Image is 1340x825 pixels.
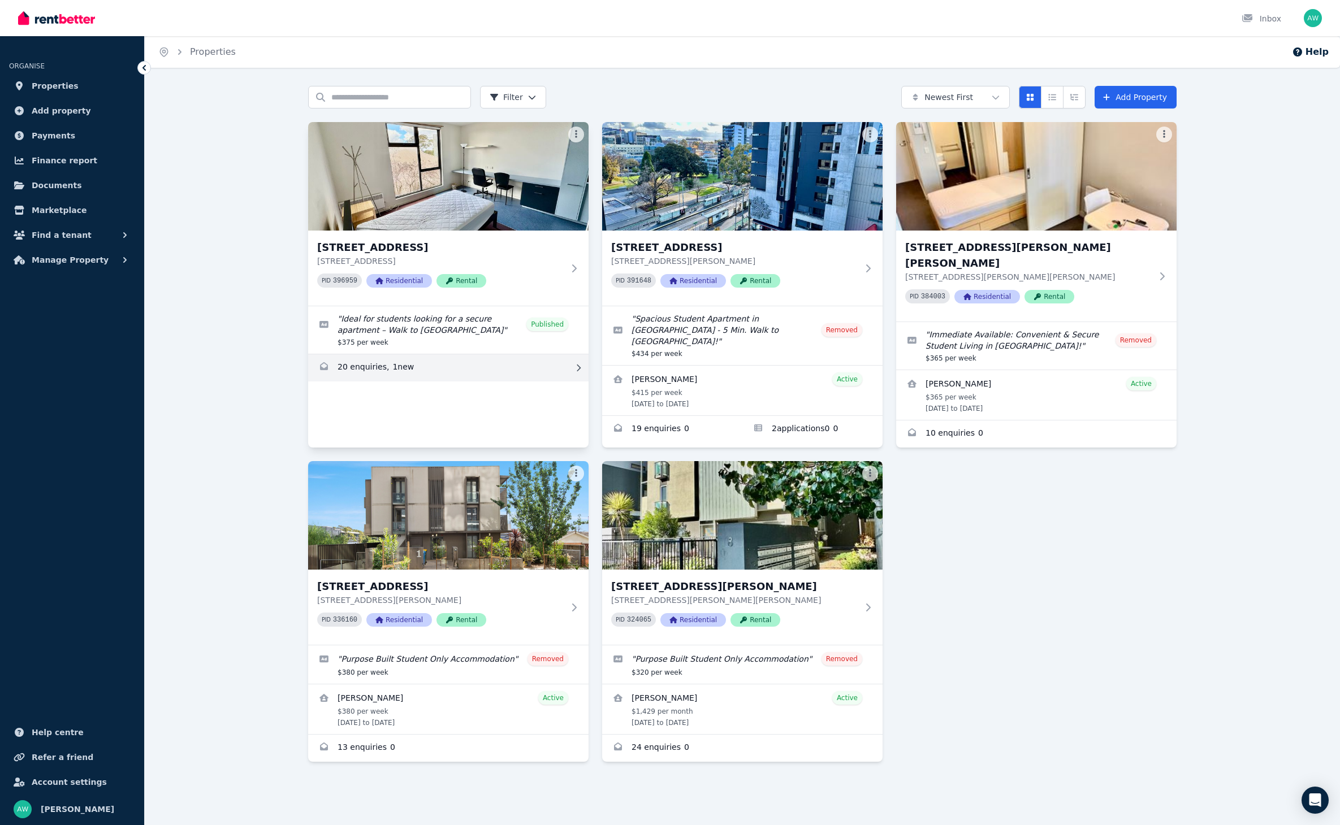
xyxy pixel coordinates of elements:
a: View details for Sadhwi Gurung [602,684,883,734]
code: 336160 [333,616,357,624]
a: Documents [9,174,135,197]
a: Properties [9,75,135,97]
button: Expanded list view [1063,86,1086,108]
a: View details for Bolun Zhang [308,684,589,734]
a: Refer a friend [9,746,135,768]
a: Enquiries for 113/6 John St, Box Hill [896,420,1177,448]
button: Card view [1019,86,1041,108]
img: 113/6 John St, Box Hill [896,122,1177,231]
span: Documents [32,179,82,192]
p: [STREET_ADDRESS][PERSON_NAME] [317,594,564,606]
img: 109/1 Wellington Road, Box Hill [308,461,589,570]
a: Add property [9,99,135,122]
a: 109/1 Wellington Road, Box Hill[STREET_ADDRESS][STREET_ADDRESS][PERSON_NAME]PID 336160Residential... [308,461,589,645]
button: More options [568,127,584,142]
h3: [STREET_ADDRESS] [317,240,564,255]
span: ORGANISE [9,62,45,70]
button: Manage Property [9,249,135,271]
a: Payments [9,124,135,147]
span: Refer a friend [32,750,93,764]
span: Rental [436,274,486,288]
a: Edit listing: Purpose Built Student Only Accommodation [308,645,589,684]
p: [STREET_ADDRESS][PERSON_NAME] [611,255,858,267]
small: PID [322,616,331,623]
button: Find a tenant [9,224,135,246]
a: Edit listing: Ideal for students looking for a secure apartment – Walk to Monash Uni [308,306,589,354]
a: Account settings [9,771,135,793]
button: More options [862,127,878,142]
a: Edit listing: Spacious Student Apartment in Carlton - 5 Min. Walk to Melbourne Uni! [602,306,883,365]
span: Rental [436,613,486,627]
h3: [STREET_ADDRESS] [611,240,858,255]
span: Residential [366,613,432,627]
a: Enquiries for 203/60 Waverley Rd, Malvern East [308,354,589,381]
p: [STREET_ADDRESS] [317,255,564,267]
a: Properties [190,46,236,57]
a: Add Property [1095,86,1177,108]
img: 306/8 Bruce Street, Box Hill [602,461,883,570]
span: Payments [32,129,75,142]
span: Rental [730,274,780,288]
a: Edit listing: Immediate Available: Convenient & Secure Student Living in Box Hill! [896,322,1177,370]
small: PID [322,277,331,284]
button: More options [568,466,584,481]
code: 384003 [921,293,945,301]
div: Open Intercom Messenger [1302,787,1329,814]
span: Residential [660,274,726,288]
h3: [STREET_ADDRESS][PERSON_NAME][PERSON_NAME] [905,240,1152,271]
span: Filter [490,92,523,103]
a: 203/60 Waverley Rd, Malvern East[STREET_ADDRESS][STREET_ADDRESS]PID 396959ResidentialRental [308,122,589,306]
span: Account settings [32,775,107,789]
a: Marketplace [9,199,135,222]
img: Andrew Wong [1304,9,1322,27]
a: Finance report [9,149,135,172]
a: Applications for 602/131 Pelham St, Carlton [742,416,883,443]
span: Residential [366,274,432,288]
a: Edit listing: Purpose Built Student Only Accommodation [602,645,883,684]
span: Rental [1025,290,1074,303]
span: Find a tenant [32,228,92,242]
code: 396959 [333,277,357,285]
span: Rental [730,613,780,627]
nav: Breadcrumb [145,36,249,68]
a: Enquiries for 109/1 Wellington Road, Box Hill [308,735,589,762]
img: 203/60 Waverley Rd, Malvern East [308,122,589,231]
code: 324065 [627,616,651,624]
img: Andrew Wong [14,800,32,818]
div: Inbox [1242,13,1281,24]
a: 602/131 Pelham St, Carlton[STREET_ADDRESS][STREET_ADDRESS][PERSON_NAME]PID 391648ResidentialRental [602,122,883,306]
div: View options [1019,86,1086,108]
span: Finance report [32,154,97,167]
span: Residential [954,290,1020,303]
button: More options [1156,127,1172,142]
span: Marketplace [32,203,87,217]
a: Enquiries for 602/131 Pelham St, Carlton [602,416,742,443]
button: Compact list view [1041,86,1064,108]
small: PID [616,616,625,623]
button: Filter [480,86,546,108]
img: RentBetter [18,10,95,27]
span: Manage Property [32,253,109,267]
p: [STREET_ADDRESS][PERSON_NAME][PERSON_NAME] [905,271,1152,283]
button: Newest First [901,86,1010,108]
p: [STREET_ADDRESS][PERSON_NAME][PERSON_NAME] [611,594,858,606]
a: View details for Rayan Alamri [602,366,883,415]
span: Properties [32,79,79,93]
img: 602/131 Pelham St, Carlton [602,122,883,231]
a: Enquiries for 306/8 Bruce Street, Box Hill [602,735,883,762]
span: Residential [660,613,726,627]
code: 391648 [627,277,651,285]
span: [PERSON_NAME] [41,802,114,816]
a: 113/6 John St, Box Hill[STREET_ADDRESS][PERSON_NAME][PERSON_NAME][STREET_ADDRESS][PERSON_NAME][PE... [896,122,1177,322]
span: Add property [32,104,91,118]
a: Help centre [9,721,135,744]
button: More options [862,466,878,481]
span: Newest First [924,92,973,103]
small: PID [616,277,625,284]
a: 306/8 Bruce Street, Box Hill[STREET_ADDRESS][PERSON_NAME][STREET_ADDRESS][PERSON_NAME][PERSON_NAM... [602,461,883,645]
h3: [STREET_ADDRESS][PERSON_NAME] [611,579,858,594]
small: PID [910,293,919,299]
a: View details for Hwangwoon Lee [896,370,1177,420]
span: Help centre [32,726,84,739]
button: Help [1292,45,1329,59]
